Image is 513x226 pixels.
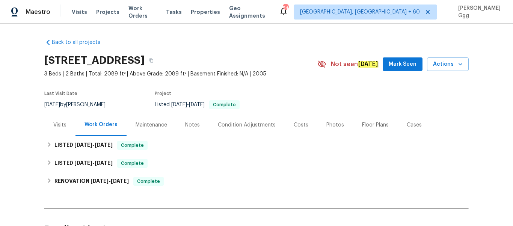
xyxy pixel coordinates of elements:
span: Last Visit Date [44,91,77,96]
span: Complete [134,178,163,185]
span: [DATE] [111,178,129,184]
a: Back to all projects [44,39,116,46]
div: Cases [407,121,422,129]
button: Copy Address [145,54,158,67]
span: Not seen [331,60,378,68]
span: [DATE] [171,102,187,107]
div: Costs [294,121,308,129]
div: Floor Plans [362,121,389,129]
span: [PERSON_NAME] Ggg [455,5,502,20]
h6: LISTED [54,141,113,150]
span: - [171,102,205,107]
span: Visits [72,8,87,16]
span: [DATE] [74,160,92,166]
span: [DATE] [95,160,113,166]
span: Work Orders [128,5,157,20]
div: RENOVATION [DATE]-[DATE]Complete [44,172,469,190]
div: Work Orders [84,121,118,128]
div: LISTED [DATE]-[DATE]Complete [44,154,469,172]
div: Maintenance [136,121,167,129]
span: Complete [118,142,147,149]
span: Tasks [166,9,182,15]
h6: RENOVATION [54,177,129,186]
span: [DATE] [95,142,113,148]
span: [GEOGRAPHIC_DATA], [GEOGRAPHIC_DATA] + 60 [300,8,420,16]
button: Mark Seen [383,57,422,71]
div: Visits [53,121,66,129]
span: [DATE] [74,142,92,148]
div: Photos [326,121,344,129]
div: Notes [185,121,200,129]
span: Listed [155,102,240,107]
span: Complete [210,102,239,107]
h2: [STREET_ADDRESS] [44,57,145,64]
span: Mark Seen [389,60,416,69]
button: Actions [427,57,469,71]
div: 543 [283,5,288,12]
span: - [91,178,129,184]
em: [DATE] [358,61,378,68]
span: Properties [191,8,220,16]
span: Project [155,91,171,96]
div: Condition Adjustments [218,121,276,129]
div: by [PERSON_NAME] [44,100,115,109]
span: [DATE] [189,102,205,107]
span: Projects [96,8,119,16]
span: Complete [118,160,147,167]
span: Geo Assignments [229,5,270,20]
span: [DATE] [44,102,60,107]
span: [DATE] [91,178,109,184]
span: - [74,160,113,166]
div: LISTED [DATE]-[DATE]Complete [44,136,469,154]
span: Actions [433,60,463,69]
span: Maestro [26,8,50,16]
span: - [74,142,113,148]
span: 3 Beds | 2 Baths | Total: 2089 ft² | Above Grade: 2089 ft² | Basement Finished: N/A | 2005 [44,70,317,78]
h6: LISTED [54,159,113,168]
